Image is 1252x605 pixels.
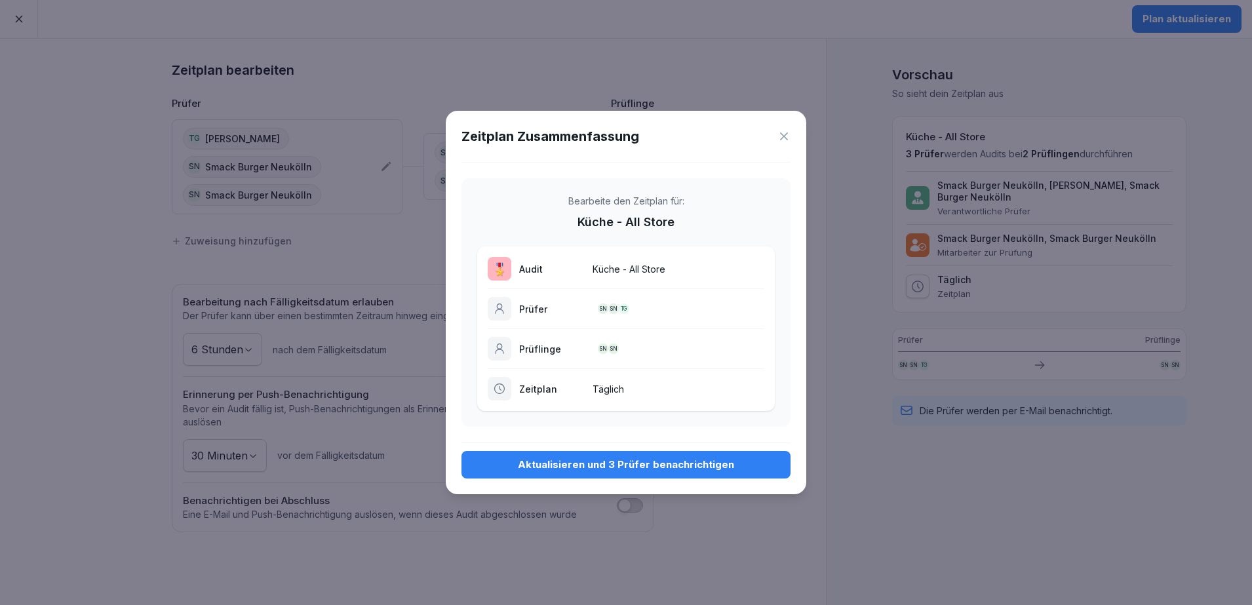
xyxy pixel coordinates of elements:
[568,194,684,208] p: Bearbeite den Zeitplan für:
[519,302,585,316] p: Prüfer
[519,382,585,396] p: Zeitplan
[598,343,608,354] div: SN
[492,260,507,278] p: 🎖️
[598,303,608,314] div: SN
[608,343,619,354] div: SN
[472,458,780,472] div: Aktualisieren und 3 Prüfer benachrichtigen
[577,213,675,231] p: Küche - All Store
[461,451,791,478] button: Aktualisieren und 3 Prüfer benachrichtigen
[619,303,629,314] div: TG
[461,127,639,146] h1: Zeitplan Zusammenfassung
[593,382,764,396] p: Täglich
[519,342,585,356] p: Prüflinge
[593,262,764,276] p: Küche - All Store
[608,303,619,314] div: SN
[519,262,585,276] p: Audit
